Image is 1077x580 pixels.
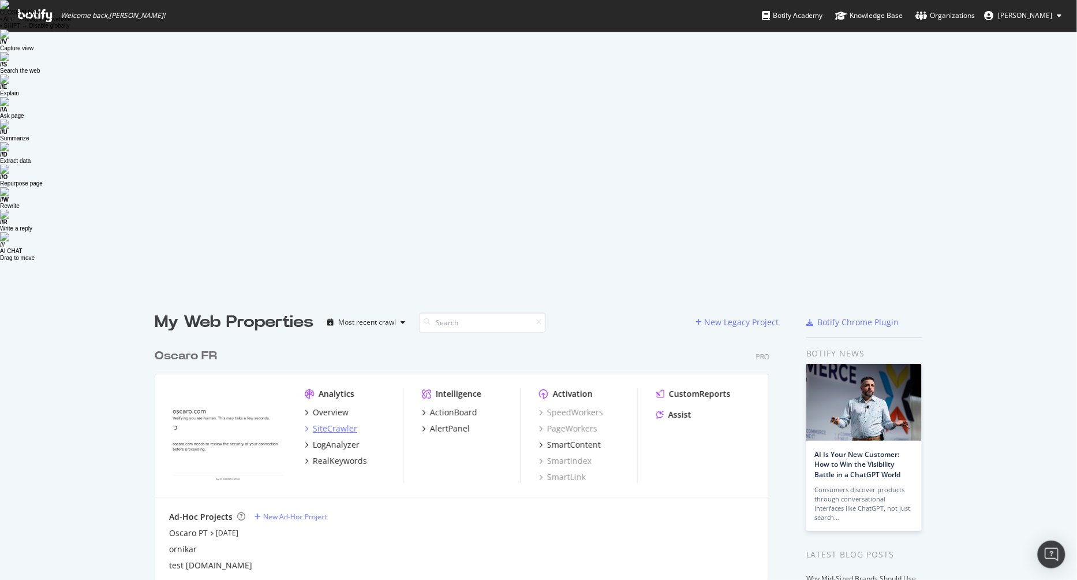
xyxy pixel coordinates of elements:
[430,407,477,418] div: ActionBoard
[539,407,603,418] a: SpeedWorkers
[815,449,901,479] a: AI Is Your New Customer: How to Win the Visibility Battle in a ChatGPT World
[668,409,691,421] div: Assist
[313,423,357,434] div: SiteCrawler
[305,455,367,467] a: RealKeywords
[704,317,779,328] div: New Legacy Project
[169,544,197,555] a: ornikar
[255,512,327,522] a: New Ad-Hoc Project
[313,439,360,451] div: LogAnalyzer
[539,471,586,483] a: SmartLink
[430,423,470,434] div: AlertPanel
[539,439,601,451] a: SmartContent
[806,548,922,561] div: Latest Blog Posts
[756,352,769,362] div: Pro
[155,348,217,365] div: Oscaro FR
[305,423,357,434] a: SiteCrawler
[539,423,597,434] a: PageWorkers
[422,423,470,434] a: AlertPanel
[806,347,922,360] div: Botify news
[305,407,349,418] a: Overview
[422,407,477,418] a: ActionBoard
[436,388,481,400] div: Intelligence
[313,407,349,418] div: Overview
[553,388,593,400] div: Activation
[806,364,922,441] img: AI Is Your New Customer: How to Win the Visibility Battle in a ChatGPT World
[669,388,731,400] div: CustomReports
[806,317,899,328] a: Botify Chrome Plugin
[656,388,731,400] a: CustomReports
[656,409,691,421] a: Assist
[818,317,899,328] div: Botify Chrome Plugin
[169,560,252,571] a: test [DOMAIN_NAME]
[313,455,367,467] div: RealKeywords
[338,319,396,326] div: Most recent crawl
[169,511,233,523] div: Ad-Hoc Projects
[419,313,546,333] input: Search
[1038,541,1065,568] div: Open Intercom Messenger
[263,512,327,522] div: New Ad-Hoc Project
[305,439,360,451] a: LogAnalyzer
[815,485,913,522] div: Consumers discover products through conversational interfaces like ChatGPT, not just search…
[216,528,238,538] a: [DATE]
[695,313,779,332] button: New Legacy Project
[155,311,313,334] div: My Web Properties
[169,527,208,539] a: Oscaro PT
[319,388,354,400] div: Analytics
[155,348,222,365] a: Oscaro FR
[695,317,779,327] a: New Legacy Project
[169,388,286,482] img: Oscaro.com
[323,313,410,332] button: Most recent crawl
[539,455,592,467] a: SmartIndex
[547,439,601,451] div: SmartContent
